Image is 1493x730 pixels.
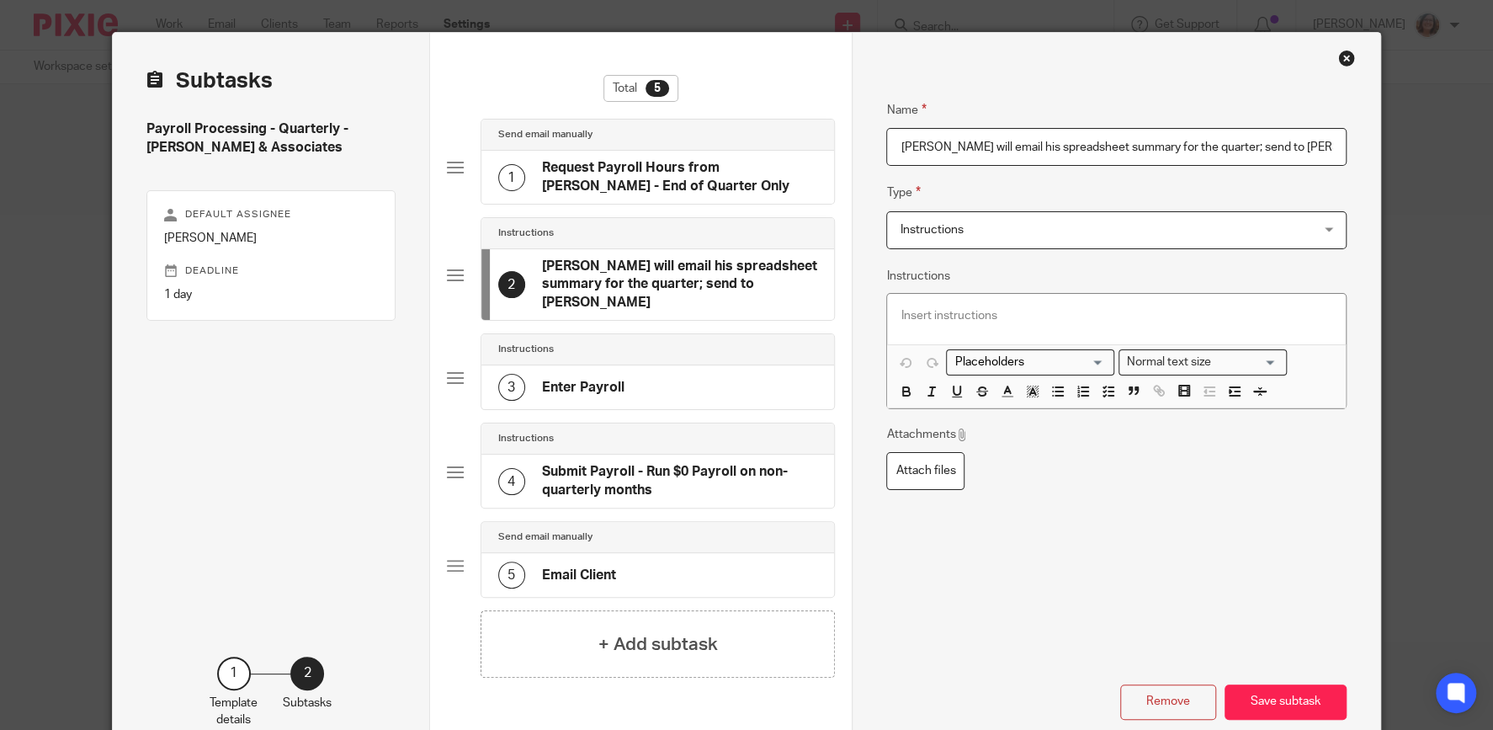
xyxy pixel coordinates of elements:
h4: Enter Payroll [542,379,624,397]
label: Attach files [886,452,964,490]
h4: Request Payroll Hours from [PERSON_NAME] - End of Quarter Only [542,159,818,195]
div: Close this dialog window [1338,50,1355,67]
div: Total [603,75,678,102]
h4: + Add subtask [598,631,717,658]
p: 1 day [164,286,377,303]
p: Template details [210,695,258,729]
div: 2 [498,271,525,298]
div: 5 [646,80,669,97]
h4: [PERSON_NAME] will email his spreadsheet summary for the quarter; send to [PERSON_NAME] [542,258,818,312]
div: Text styles [1118,349,1287,376]
div: 4 [498,468,525,495]
button: Save subtask [1225,685,1347,721]
span: Instructions [900,224,963,236]
span: Normal text size [1123,354,1214,371]
p: Deadline [164,264,377,278]
h4: Send email manually [498,530,592,544]
h4: Payroll Processing - Quarterly - [PERSON_NAME] & Associates [146,120,395,157]
div: 5 [498,562,525,589]
p: Attachments [886,426,968,443]
div: Placeholders [946,349,1114,376]
p: Subtasks [283,695,332,711]
h2: Subtasks [146,67,273,95]
h4: Send email manually [498,128,592,141]
div: 2 [290,657,324,690]
h4: Instructions [498,343,554,356]
label: Instructions [886,268,949,285]
label: Type [886,183,920,202]
h4: Email Client [542,567,616,584]
div: 1 [498,164,525,191]
label: Name [886,100,926,120]
button: Remove [1120,685,1216,721]
p: Default assignee [164,208,377,221]
h4: Submit Payroll - Run $0 Payroll on non-quarterly months [542,463,818,499]
input: Search for option [1216,354,1277,371]
div: Search for option [946,349,1114,376]
h4: Instructions [498,432,554,445]
h4: Instructions [498,226,554,240]
input: Search for option [948,354,1104,371]
div: Search for option [1118,349,1287,376]
p: [PERSON_NAME] [164,230,377,247]
div: 1 [217,657,251,690]
div: 3 [498,374,525,401]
